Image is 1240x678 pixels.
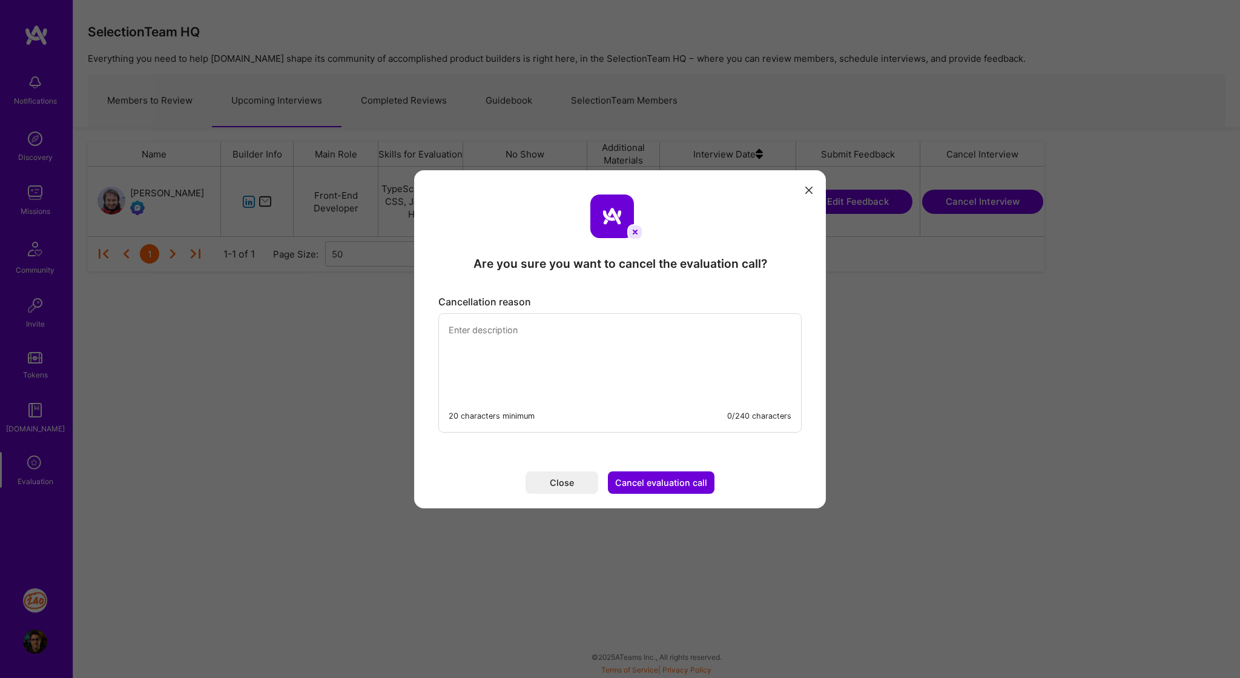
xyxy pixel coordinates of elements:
div: modal [414,170,826,508]
img: cancel icon [627,224,643,240]
div: Are you sure you want to cancel the evaluation call? [473,256,767,271]
div: Cancellation reason [438,296,802,308]
img: aTeam logo [590,194,634,238]
i: icon Close [805,187,813,194]
div: 20 characters minimum [449,410,535,422]
button: Cancel evaluation call [608,471,714,494]
div: 0/240 characters [727,410,791,422]
button: Close [526,471,598,494]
